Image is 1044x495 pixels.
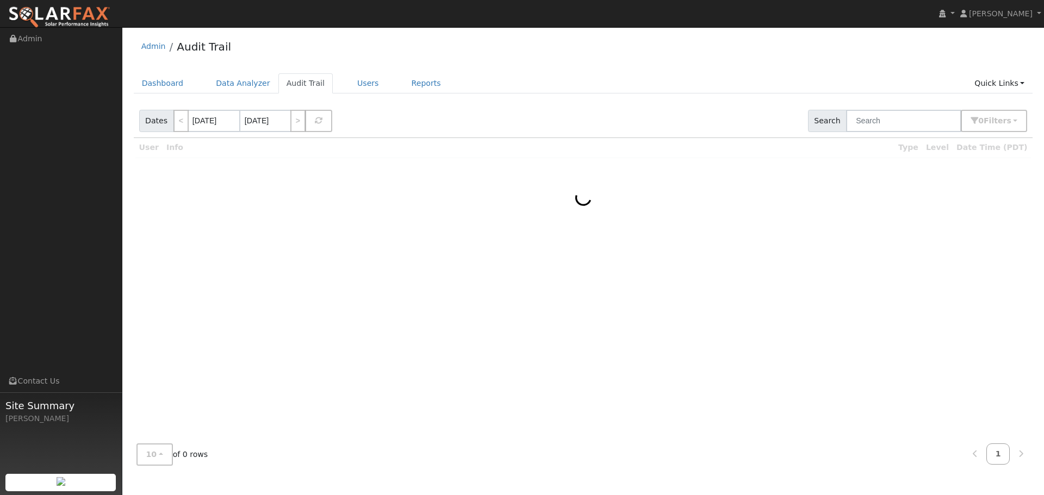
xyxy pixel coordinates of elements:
[8,6,110,29] img: SolarFax
[278,73,333,93] a: Audit Trail
[136,443,208,466] div: of 0 rows
[173,110,189,132] a: <
[966,73,1033,93] a: Quick Links
[984,116,1011,125] span: Filter
[961,110,1027,132] button: 0Filters
[208,73,278,93] a: Data Analyzer
[846,110,961,132] input: Search
[5,398,116,413] span: Site Summary
[808,110,847,132] span: Search
[1006,116,1011,125] span: s
[290,110,306,132] a: >
[136,443,173,466] button: 10
[403,73,449,93] a: Reports
[146,450,157,459] span: 10
[139,110,174,132] span: Dates
[986,443,1010,465] a: 1
[349,73,387,93] a: Users
[969,9,1033,18] span: [PERSON_NAME]
[141,42,166,51] a: Admin
[5,413,116,424] div: [PERSON_NAME]
[305,110,332,132] button: Refresh
[57,477,65,486] img: retrieve
[134,73,192,93] a: Dashboard
[177,40,231,53] a: Audit Trail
